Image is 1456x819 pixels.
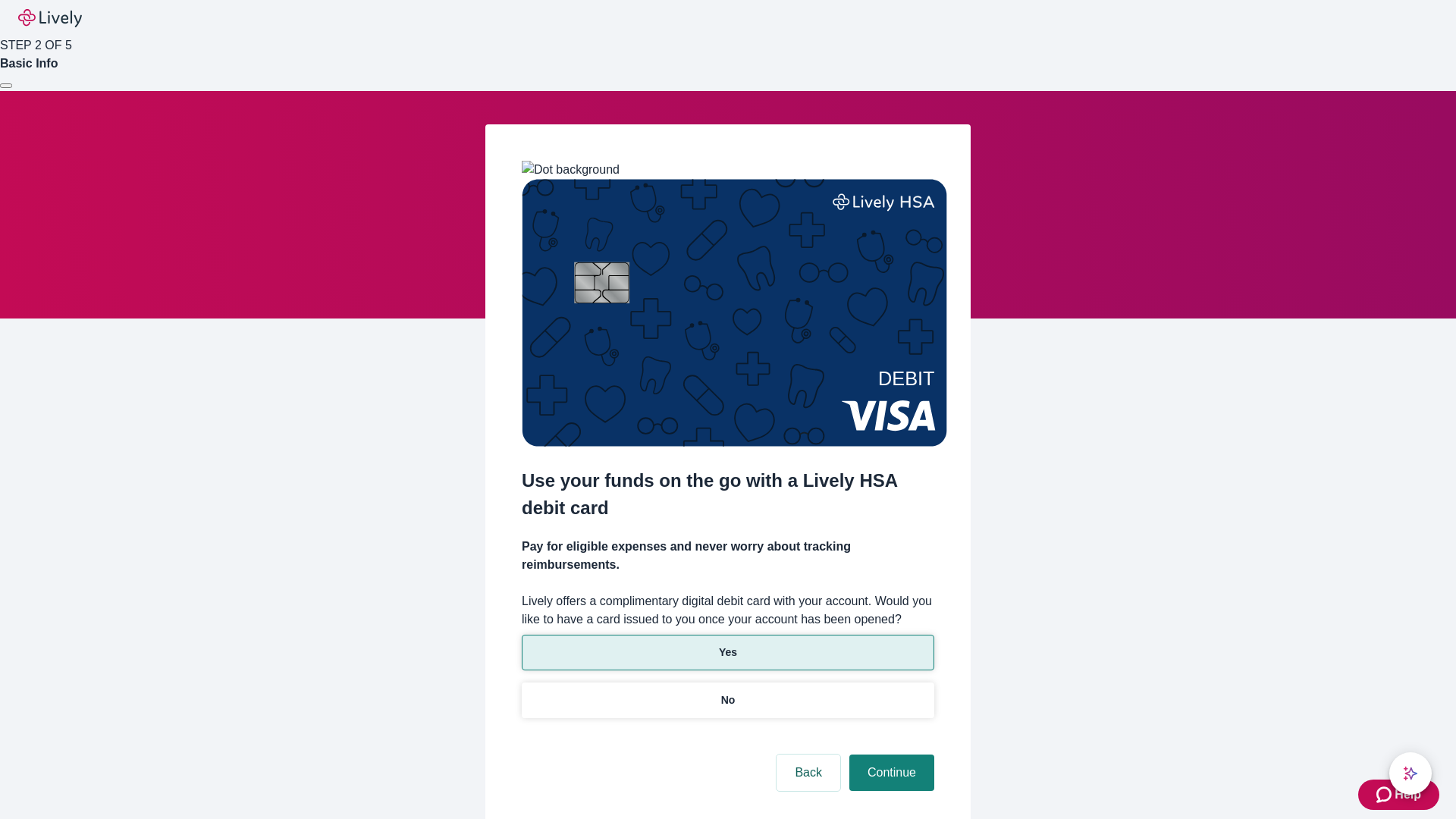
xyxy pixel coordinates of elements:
[522,179,947,447] img: Debit card
[1389,752,1432,795] button: chat
[719,645,737,661] p: Yes
[777,755,840,791] button: Back
[849,755,934,791] button: Continue
[1395,786,1421,804] span: Help
[522,592,934,629] label: Lively offers a complimentary digital debit card with your account. Would you like to have a card...
[522,467,934,522] h2: Use your funds on the go with a Lively HSA debit card
[18,9,82,27] img: Lively
[1358,780,1439,810] button: Zendesk support iconHelp
[522,682,934,718] button: No
[522,538,934,574] h4: Pay for eligible expenses and never worry about tracking reimbursements.
[522,635,934,670] button: Yes
[1376,786,1395,804] svg: Zendesk support icon
[522,161,620,179] img: Dot background
[1403,766,1418,781] svg: Lively AI Assistant
[721,692,736,708] p: No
